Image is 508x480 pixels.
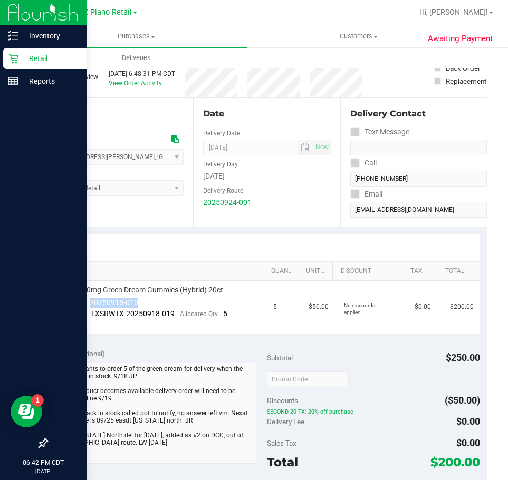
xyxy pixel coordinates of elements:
span: TXSRWTX-20250918-019 [91,309,175,318]
label: Text Message [350,124,409,140]
p: Inventory [18,30,82,42]
span: 5 [273,302,277,312]
p: 06:42 PM CDT [5,458,82,467]
div: Delivery Contact [350,107,487,120]
span: No discounts applied [344,302,375,315]
a: Discount [341,267,398,276]
inline-svg: Reports [8,76,18,86]
div: Location [46,107,184,120]
label: Email [350,187,382,202]
a: Deliveries [25,47,247,69]
span: Delivery Fee [267,417,304,426]
label: Delivery Day [203,160,238,169]
span: Allocated Qty [180,310,218,318]
span: Deliveries [108,53,165,63]
input: Promo Code [267,371,349,387]
span: $50.00 [309,302,329,312]
div: Date [203,107,330,120]
span: $0.00 [456,416,480,427]
a: SKU [62,267,259,276]
span: Total [267,455,298,469]
span: TX HT 10mg Green Dream Gummies (Hybrid) 20ct [61,285,223,295]
span: ($50.00) [445,395,480,406]
a: View Order Activity [109,80,162,87]
span: Hi, [PERSON_NAME]! [419,8,488,16]
iframe: Resource center [11,396,42,427]
div: [DATE] 6:48:31 PM CDT [109,69,175,79]
p: Retail [18,52,82,65]
span: $200.00 [450,302,474,312]
span: Sales Tax [267,439,296,447]
div: Copy address to clipboard [171,134,179,145]
span: Awaiting Payment [428,33,493,45]
inline-svg: Retail [8,53,18,64]
p: Reports [18,75,82,87]
span: Customers [248,32,469,41]
span: $200.00 [430,455,480,469]
a: Tax [410,267,433,276]
span: Subtotal [267,354,293,362]
a: Purchases [25,25,247,47]
a: Total [445,267,467,276]
span: SECOND-20 TX: 20% off purchase [267,408,480,416]
span: 20250915-010 [90,298,138,307]
div: [DATE] [203,171,330,182]
a: Quantity [271,267,293,276]
inline-svg: Inventory [8,31,18,41]
a: Customers [247,25,469,47]
span: TX Plano Retail [79,8,132,17]
span: Purchases [25,32,247,41]
input: Format: (999) 999-9999 [350,140,487,155]
span: $0.00 [456,437,480,448]
a: Unit Price [306,267,328,276]
p: [DATE] [5,467,82,475]
iframe: Resource center unread badge [31,394,44,407]
label: Call [350,155,377,171]
a: 20250924-001 [203,198,252,207]
input: Format: (999) 999-9999 [350,171,487,187]
label: Delivery Route [203,186,243,195]
span: Discounts [267,391,298,410]
span: $250.00 [446,352,480,363]
div: Replacement [446,76,486,86]
span: $0.00 [415,302,431,312]
label: Delivery Date [203,129,240,138]
span: 5 [223,309,227,318]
